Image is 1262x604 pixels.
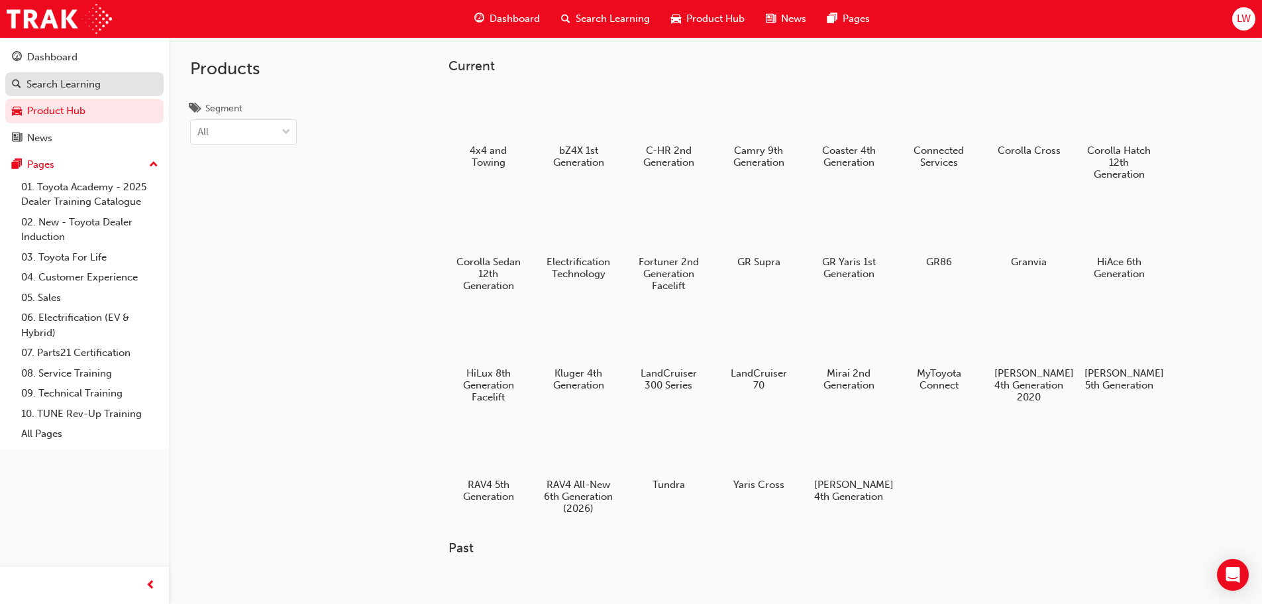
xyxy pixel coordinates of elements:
h5: Coaster 4th Generation [814,145,884,168]
h5: 4x4 and Towing [454,145,523,168]
a: Mirai 2nd Generation [809,307,888,396]
a: search-iconSearch Learning [551,5,660,32]
a: 08. Service Training [16,363,164,384]
a: Yaris Cross [719,418,798,495]
h5: RAV4 5th Generation [454,479,523,503]
span: prev-icon [146,577,156,594]
span: LW [1237,11,1251,27]
h5: LandCruiser 70 [724,367,794,391]
span: Product Hub [686,11,745,27]
a: News [5,126,164,151]
div: Pages [27,157,54,172]
h5: GR86 [904,256,974,268]
a: Tundra [629,418,708,495]
h5: Corolla Hatch 12th Generation [1084,145,1154,180]
a: 04. Customer Experience [16,267,164,288]
span: pages-icon [12,159,22,171]
h5: Granvia [994,256,1064,268]
h2: Products [190,58,297,80]
span: Dashboard [490,11,540,27]
span: Pages [843,11,870,27]
a: 02. New - Toyota Dealer Induction [16,212,164,247]
button: Pages [5,152,164,177]
button: LW [1232,7,1255,30]
h5: GR Supra [724,256,794,268]
a: 07. Parts21 Certification [16,343,164,363]
a: Corolla Hatch 12th Generation [1079,84,1159,185]
a: HiLux 8th Generation Facelift [448,307,528,408]
div: News [27,131,52,146]
h3: Current [448,58,1201,74]
a: Granvia [989,196,1069,272]
img: Trak [7,4,112,34]
span: up-icon [149,156,158,174]
button: DashboardSearch LearningProduct HubNews [5,42,164,152]
a: Dashboard [5,45,164,70]
a: news-iconNews [755,5,817,32]
a: Kluger 4th Generation [539,307,618,396]
h5: HiLux 8th Generation Facelift [454,367,523,403]
h5: Camry 9th Generation [724,145,794,168]
a: 05. Sales [16,288,164,308]
a: Connected Services [899,84,978,173]
a: 06. Electrification (EV & Hybrid) [16,308,164,343]
a: Product Hub [5,99,164,123]
a: RAV4 All-New 6th Generation (2026) [539,418,618,519]
a: Camry 9th Generation [719,84,798,173]
a: Electrification Technology [539,196,618,284]
a: [PERSON_NAME] 5th Generation [1079,307,1159,396]
h5: [PERSON_NAME] 5th Generation [1084,367,1154,391]
a: Corolla Sedan 12th Generation [448,196,528,296]
a: Search Learning [5,72,164,97]
h5: RAV4 All-New 6th Generation (2026) [544,479,613,514]
span: guage-icon [12,52,22,64]
a: LandCruiser 300 Series [629,307,708,396]
a: All Pages [16,424,164,444]
span: tags-icon [190,103,200,115]
h5: [PERSON_NAME] 4th Generation 2020 [994,367,1064,403]
span: Search Learning [576,11,650,27]
h5: GR Yaris 1st Generation [814,256,884,280]
h5: HiAce 6th Generation [1084,256,1154,280]
h5: MyToyota Connect [904,367,974,391]
span: guage-icon [474,11,484,27]
a: LandCruiser 70 [719,307,798,396]
a: 09. Technical Training [16,383,164,404]
h5: Kluger 4th Generation [544,367,613,391]
h5: [PERSON_NAME] 4th Generation [814,479,884,503]
a: 01. Toyota Academy - 2025 Dealer Training Catalogue [16,177,164,212]
a: RAV4 5th Generation [448,418,528,507]
a: MyToyota Connect [899,307,978,396]
h5: C-HR 2nd Generation [634,145,704,168]
a: GR Yaris 1st Generation [809,196,888,284]
span: news-icon [766,11,776,27]
h5: Corolla Sedan 12th Generation [454,256,523,292]
h5: bZ4X 1st Generation [544,145,613,168]
a: [PERSON_NAME] 4th Generation 2020 [989,307,1069,408]
span: search-icon [12,79,21,91]
div: Search Learning [26,77,101,92]
span: car-icon [671,11,681,27]
h5: Yaris Cross [724,479,794,491]
div: All [197,125,209,140]
a: Fortuner 2nd Generation Facelift [629,196,708,296]
a: C-HR 2nd Generation [629,84,708,173]
a: pages-iconPages [817,5,880,32]
a: HiAce 6th Generation [1079,196,1159,284]
a: 03. Toyota For Life [16,247,164,268]
a: 4x4 and Towing [448,84,528,173]
span: News [781,11,806,27]
h5: Connected Services [904,145,974,168]
a: GR Supra [719,196,798,272]
div: Open Intercom Messenger [1217,559,1249,591]
a: car-iconProduct Hub [660,5,755,32]
span: news-icon [12,133,22,145]
span: search-icon [561,11,570,27]
a: bZ4X 1st Generation [539,84,618,173]
a: [PERSON_NAME] 4th Generation [809,418,888,507]
h5: Tundra [634,479,704,491]
span: car-icon [12,105,22,117]
a: Corolla Cross [989,84,1069,161]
